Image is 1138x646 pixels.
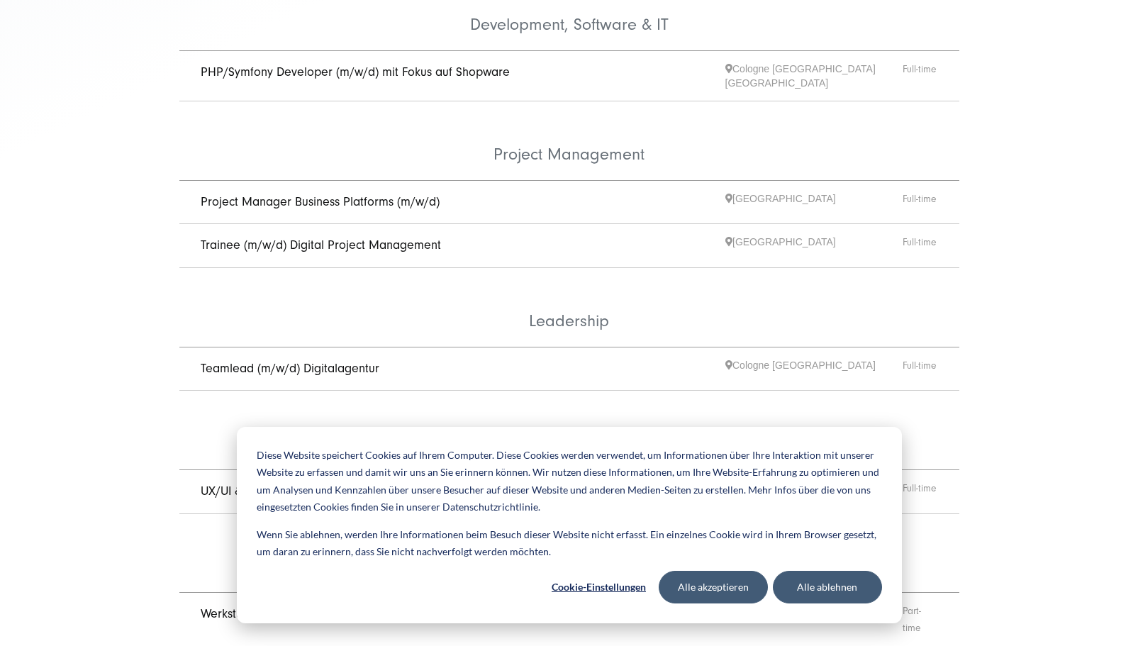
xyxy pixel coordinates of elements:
span: Full-time [903,358,938,380]
span: [GEOGRAPHIC_DATA] [725,235,903,257]
p: Wenn Sie ablehnen, werden Ihre Informationen beim Besuch dieser Website nicht erfasst. Ein einzel... [257,526,882,561]
a: UX/UI & Creative Designer (m/w/d) [201,484,389,499]
span: Cologne [GEOGRAPHIC_DATA] [GEOGRAPHIC_DATA] [725,62,903,90]
span: Full-time [903,481,938,503]
a: Trainee (m/w/d) Digital Project Management [201,238,441,252]
button: Alle akzeptieren [659,571,768,603]
a: PHP/Symfony Developer (m/w/d) mit Fokus auf Shopware [201,65,510,79]
span: Part-time [903,603,938,637]
span: Full-time [903,235,938,257]
div: Cookie banner [237,427,902,623]
button: Cookie-Einstellungen [545,571,654,603]
button: Alle ablehnen [773,571,882,603]
li: Leadership [179,268,959,347]
li: Project Management [179,101,959,181]
li: Administration, HR & Finance [179,514,959,594]
a: Teamlead (m/w/d) Digitalagentur [201,361,379,376]
span: [GEOGRAPHIC_DATA] [725,191,903,213]
span: Cologne [GEOGRAPHIC_DATA] [725,358,903,380]
span: Full-time [903,62,938,90]
a: Project Manager Business Platforms (m/w/d) [201,194,440,209]
span: Full-time [903,191,938,213]
p: Diese Website speichert Cookies auf Ihrem Computer. Diese Cookies werden verwendet, um Informatio... [257,447,882,516]
li: User Experience & Copywriting [179,391,959,470]
a: Werkstudent HR (m/w/d) [201,606,332,621]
